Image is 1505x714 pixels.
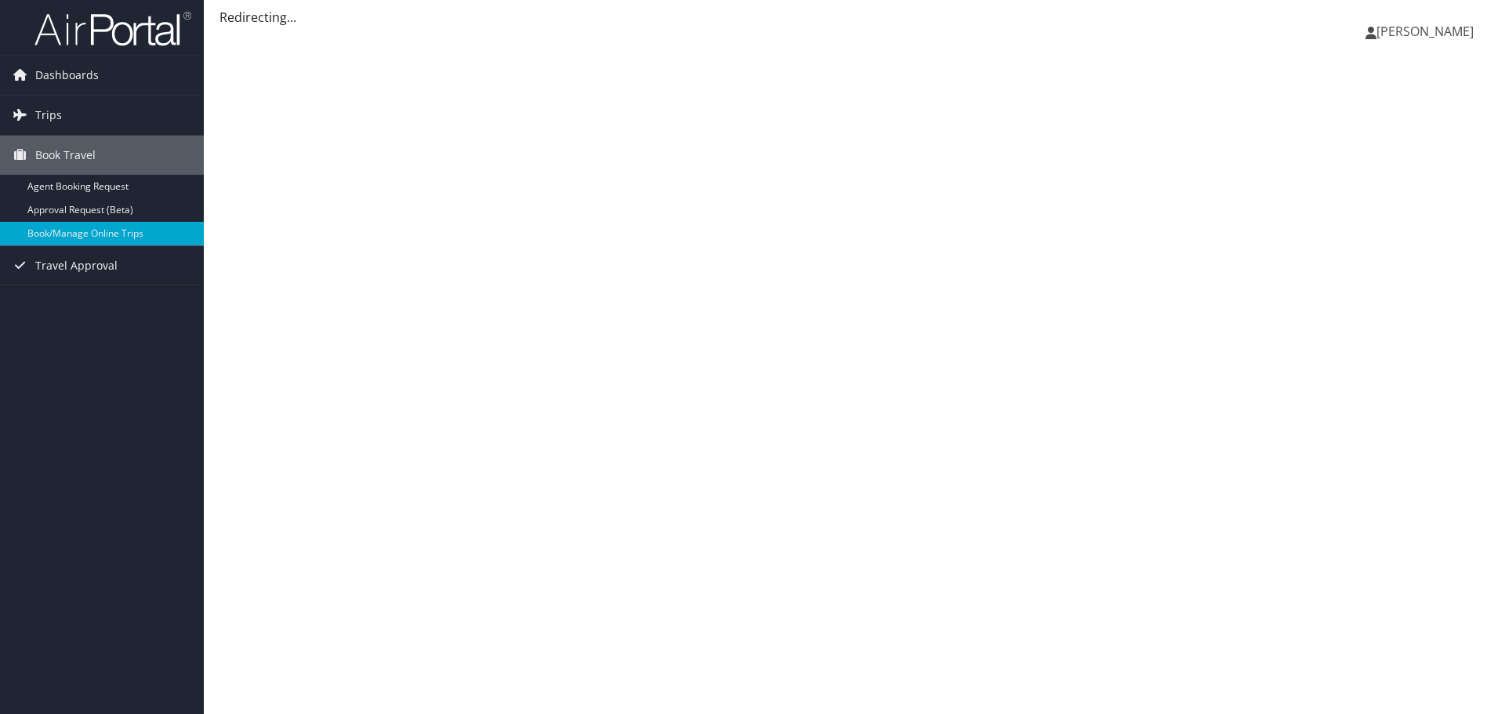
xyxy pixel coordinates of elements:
[1376,23,1474,40] span: [PERSON_NAME]
[35,96,62,135] span: Trips
[35,136,96,175] span: Book Travel
[35,56,99,95] span: Dashboards
[1365,8,1489,55] a: [PERSON_NAME]
[35,246,118,285] span: Travel Approval
[219,8,1489,27] div: Redirecting...
[34,10,191,47] img: airportal-logo.png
